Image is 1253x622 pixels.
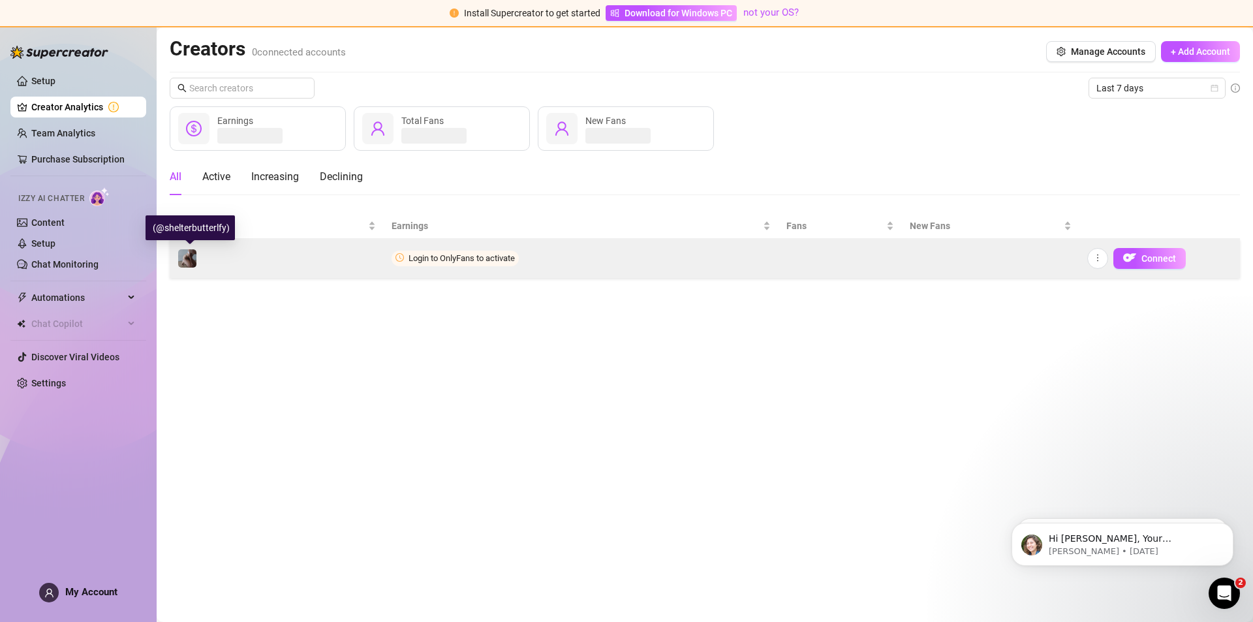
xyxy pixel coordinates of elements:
img: AI Chatter [89,187,110,206]
div: Increasing [251,169,299,185]
div: Declining [320,169,363,185]
span: Name [178,219,365,233]
span: calendar [1211,84,1218,92]
button: + Add Account [1161,41,1240,62]
span: more [1093,253,1102,262]
a: Settings [31,378,66,388]
span: thunderbolt [17,292,27,303]
span: New Fans [910,219,1061,233]
button: OFConnect [1113,248,1186,269]
span: 2 [1235,578,1246,588]
span: Connect [1141,253,1176,264]
a: Team Analytics [31,128,95,138]
a: Download for Windows PC [606,5,737,21]
span: Earnings [392,219,760,233]
img: ️️‍ [178,249,196,268]
a: Discover Viral Videos [31,352,119,362]
a: Chat Monitoring [31,259,99,270]
img: Chat Copilot [17,319,25,328]
span: user [44,588,54,598]
span: New Fans [585,116,626,126]
div: ️️‍ (@shelterbutterlfy) [146,215,235,240]
div: All [170,169,181,185]
img: logo-BBDzfeDw.svg [10,46,108,59]
span: clock-circle [395,253,404,262]
iframe: Intercom live chat [1209,578,1240,609]
span: dollar-circle [186,121,202,136]
span: Total Fans [401,116,444,126]
span: setting [1057,47,1066,56]
a: Purchase Subscription [31,154,125,164]
span: info-circle [1231,84,1240,93]
a: Content [31,217,65,228]
a: not your OS? [743,7,799,18]
a: Creator Analytics exclamation-circle [31,97,136,117]
th: Fans [779,213,902,239]
span: search [178,84,187,93]
th: New Fans [902,213,1079,239]
span: Chat Copilot [31,313,124,334]
a: Setup [31,238,55,249]
span: Automations [31,287,124,308]
span: Earnings [217,116,253,126]
input: Search creators [189,81,296,95]
div: Active [202,169,230,185]
span: My Account [65,586,117,598]
span: user [554,121,570,136]
th: Name [170,213,384,239]
img: OF [1123,251,1136,264]
span: Fans [786,219,884,233]
a: Setup [31,76,55,86]
span: user [370,121,386,136]
span: 0 connected accounts [252,46,346,58]
h2: Creators [170,37,346,61]
button: Manage Accounts [1046,41,1156,62]
span: Login to OnlyFans to activate [409,253,515,263]
iframe: Intercom notifications message [992,495,1253,587]
span: Last 7 days [1096,78,1218,98]
span: + Add Account [1171,46,1230,57]
th: Earnings [384,213,779,239]
span: Install Supercreator to get started [464,8,600,18]
span: windows [610,8,619,18]
span: exclamation-circle [450,8,459,18]
span: Izzy AI Chatter [18,193,84,205]
span: Manage Accounts [1071,46,1145,57]
span: Download for Windows PC [625,6,732,20]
